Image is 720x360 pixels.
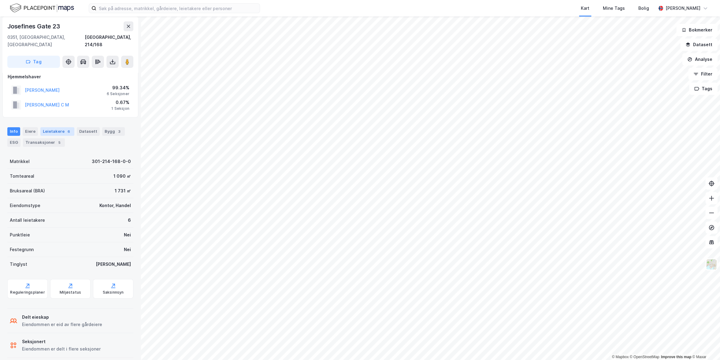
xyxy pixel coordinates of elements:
div: 3 [116,128,122,135]
div: Delt eieskap [22,314,102,321]
div: 1 Seksjon [111,106,129,111]
button: Tags [689,83,718,95]
div: Saksinnsyn [103,290,124,295]
div: 301-214-168-0-0 [92,158,131,165]
div: Punktleie [10,231,30,239]
div: 0.67% [111,99,129,106]
div: Tinglyst [10,261,27,268]
button: Datasett [680,39,718,51]
div: Bruksareal (BRA) [10,187,45,195]
div: Miljøstatus [60,290,81,295]
div: Tomteareal [10,173,34,180]
a: Mapbox [612,355,629,359]
div: Matrikkel [10,158,30,165]
div: Festegrunn [10,246,34,253]
button: Tag [7,56,60,68]
div: Eiendomstype [10,202,40,209]
iframe: Chat Widget [689,331,720,360]
div: [GEOGRAPHIC_DATA], 214/168 [85,34,133,48]
a: Improve this map [661,355,691,359]
div: Mine Tags [603,5,625,12]
div: Transaksjoner [23,138,65,147]
div: 0351, [GEOGRAPHIC_DATA], [GEOGRAPHIC_DATA] [7,34,85,48]
div: Leietakere [40,127,74,136]
input: Søk på adresse, matrikkel, gårdeiere, leietakere eller personer [96,4,260,13]
div: Eiendommen er delt i flere seksjoner [22,345,101,353]
div: 1 731 ㎡ [115,187,131,195]
a: OpenStreetMap [630,355,659,359]
div: Eiere [23,127,38,136]
div: Bolig [638,5,649,12]
div: Josefines Gate 23 [7,21,61,31]
div: 1 090 ㎡ [113,173,131,180]
div: Bygg [102,127,125,136]
div: Antall leietakere [10,217,45,224]
div: Datasett [77,127,100,136]
div: Kart [581,5,589,12]
button: Analyse [682,53,718,65]
div: 5 [56,139,62,146]
div: [PERSON_NAME] [96,261,131,268]
div: Hjemmelshaver [8,73,133,80]
div: 6 [128,217,131,224]
div: Info [7,127,20,136]
img: logo.f888ab2527a4732fd821a326f86c7f29.svg [10,3,74,13]
div: 6 [66,128,72,135]
button: Filter [688,68,718,80]
div: [PERSON_NAME] [666,5,700,12]
img: Z [706,258,717,270]
div: Seksjonert [22,338,101,345]
div: ESG [7,138,20,147]
div: Reguleringsplaner [10,290,45,295]
div: Kontor, Handel [99,202,131,209]
div: 99.34% [107,84,129,91]
div: Nei [124,231,131,239]
div: Nei [124,246,131,253]
div: 6 Seksjoner [107,91,129,96]
button: Bokmerker [676,24,718,36]
div: Eiendommen er eid av flere gårdeiere [22,321,102,328]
